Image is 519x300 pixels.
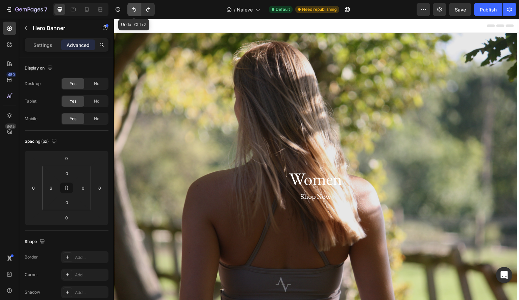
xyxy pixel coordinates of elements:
div: Mobile [25,116,38,122]
div: Publish [480,6,497,13]
input: 0 [60,213,73,223]
p: Settings [33,42,52,49]
span: No [94,98,99,104]
div: Desktop [25,81,41,87]
h2: Women [155,148,248,172]
span: Need republishing [302,6,337,12]
span: Yes [70,81,76,87]
div: Tablet [25,98,36,104]
div: Add... [75,272,107,278]
input: 0 [28,183,39,193]
input: 6px [46,183,56,193]
input: 0 [95,183,105,193]
span: Yes [70,98,76,104]
span: Yes [70,116,76,122]
div: Display on [25,64,54,73]
span: No [94,81,99,87]
div: Corner [25,272,38,278]
div: 450 [6,72,16,77]
p: 7 [44,5,47,13]
span: Save [455,7,466,12]
div: Open Intercom Messenger [496,267,512,283]
button: Save [449,3,471,16]
input: 0px [60,197,74,208]
span: Default [276,6,290,12]
p: Hero Banner [33,24,90,32]
div: Shadow [25,289,40,295]
button: 7 [3,3,50,16]
button: Publish [474,3,502,16]
input: 0px [78,183,88,193]
span: Naieve [237,6,253,13]
span: No [94,116,99,122]
input: 0 [60,153,73,163]
div: Add... [75,290,107,296]
span: / [234,6,236,13]
div: Border [25,254,38,260]
div: Spacing (px) [25,137,58,146]
iframe: Design area [114,19,519,300]
div: Beta [5,124,16,129]
div: Shape [25,237,46,246]
div: Add... [75,254,107,261]
p: Advanced [67,42,90,49]
div: Undo/Redo [127,3,155,16]
input: 0px [60,168,74,179]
